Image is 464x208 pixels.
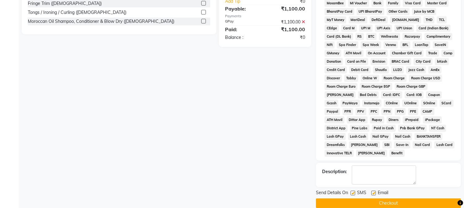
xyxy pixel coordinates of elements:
[387,8,410,15] span: Other Cards
[433,41,448,48] span: SaveIN
[403,116,420,123] span: iPrepaid
[316,189,348,197] span: Send Details On
[424,16,434,23] span: THD
[265,5,310,12] div: ₹1,100.00
[325,41,334,48] span: Nift
[426,50,439,57] span: Trade
[437,16,447,23] span: TCL
[345,58,368,65] span: Card on File
[390,16,421,23] span: [DOMAIN_NAME]
[424,33,452,40] span: Complimentary
[390,58,411,65] span: BRAC Card
[369,108,379,115] span: PPC
[361,75,379,82] span: Online W
[398,125,427,132] span: Pnb Bank GPay
[371,133,391,140] span: Nail GPay
[406,66,426,73] span: Jazz Cash
[349,16,367,23] span: MariDeal
[409,75,442,82] span: Room Charge USD
[362,100,381,107] span: Instamojo
[405,91,424,98] span: Card: IOB
[366,50,388,57] span: On Account
[390,50,424,57] span: Chamber Gift Card
[390,150,405,157] span: Benefit
[265,19,310,25] div: ₹1,100.00
[382,141,392,148] span: SBI
[337,41,358,48] span: Spa Finder
[356,150,387,157] span: [PERSON_NAME]
[325,25,339,32] span: CEdge
[325,91,355,98] span: [PERSON_NAME]
[378,189,388,197] span: Email
[343,108,353,115] span: PPR
[395,83,428,90] span: Room Charge GBP
[220,34,265,41] div: Balance :
[413,41,430,48] span: LoanTap
[402,33,422,40] span: Razorpay
[412,8,436,15] span: Juice by MCB
[347,116,368,123] span: Dittor App
[421,108,434,115] span: CAMP
[325,50,341,57] span: GMoney
[429,125,446,132] span: NT Cash
[265,26,310,33] div: ₹1,100.00
[361,41,381,48] span: Spa Week
[325,133,346,140] span: Lash GPay
[325,150,354,157] span: Innovative TELR
[441,50,454,57] span: Comp
[393,133,412,140] span: Nail Cash
[325,116,344,123] span: ATH Movil
[220,26,265,33] div: Paid:
[28,0,102,7] div: Fringe Trim ([DEMOGRAPHIC_DATA])
[426,91,442,98] span: Coupon
[325,8,354,15] span: BharatPay Card
[379,33,400,40] span: Wellnessta
[220,5,265,12] div: Payable:
[391,66,404,73] span: LUZO
[360,83,392,90] span: Room Charge EGP
[373,66,389,73] span: Shoutlo
[372,125,396,132] span: Paid in Cash
[325,66,347,73] span: Credit Card
[370,16,388,23] span: DefiDeal
[325,33,353,40] span: Card (DL Bank)
[394,25,414,32] span: UPI Union
[413,141,432,148] span: Nail Card
[349,66,371,73] span: Debit Card
[325,100,338,107] span: Gcash
[355,108,366,115] span: PPV
[325,125,347,132] span: District App
[325,108,340,115] span: Paypal
[359,25,372,32] span: UPI M
[387,116,401,123] span: Diners
[414,58,432,65] span: City Card
[225,14,305,19] div: Payments
[370,116,384,123] span: Rupay
[416,25,450,32] span: Card (Indian Bank)
[349,141,380,148] span: [PERSON_NAME]
[384,41,398,48] span: Venmo
[325,141,347,148] span: Dreamfolks
[402,100,419,107] span: UOnline
[440,100,453,107] span: SCard
[28,18,174,25] div: Moroccan Oil Shampoo, Conditioner & Blow Dry ([DEMOGRAPHIC_DATA])
[415,133,442,140] span: BANKTANSFER
[28,9,126,16] div: Tongs / Ironing / Curling ([DEMOGRAPHIC_DATA])
[325,83,357,90] span: Room Charge Euro
[357,8,384,15] span: UPI BharatPay
[325,16,346,23] span: MyT Money
[341,100,360,107] span: PayMaya
[408,108,418,115] span: PPE
[350,125,369,132] span: Pine Labs
[344,50,364,57] span: ATH Movil
[220,19,265,25] div: GPay
[358,91,379,98] span: Bad Debts
[366,33,377,40] span: BTC
[325,58,343,65] span: Donation
[344,75,358,82] span: Tabby
[384,100,400,107] span: COnline
[357,189,366,197] span: SMS
[316,198,461,208] button: Checkout
[434,141,454,148] span: Lash Card
[400,41,410,48] span: BFL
